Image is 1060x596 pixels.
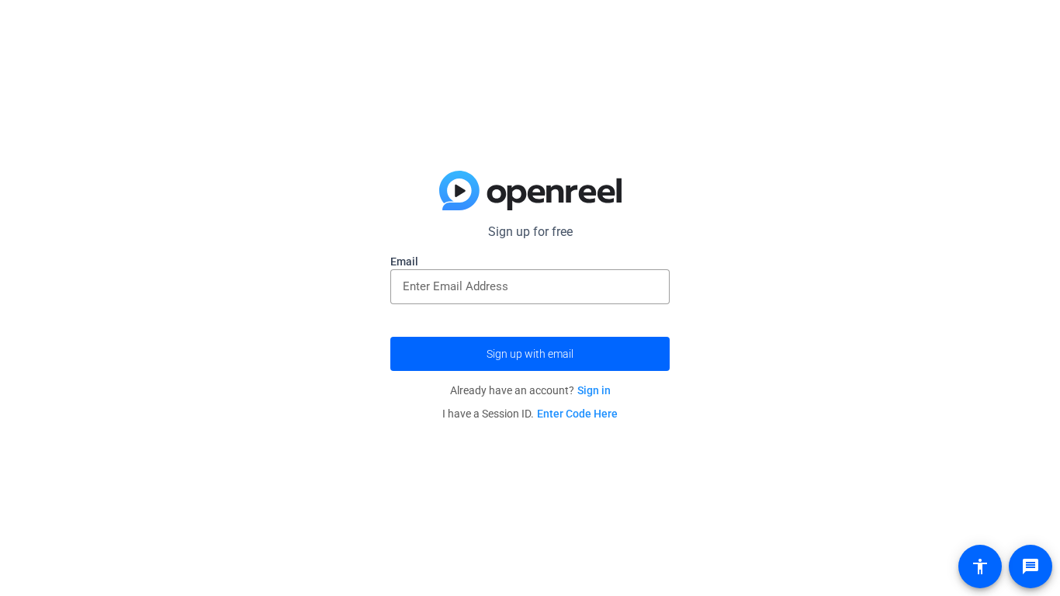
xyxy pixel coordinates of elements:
label: Email [390,254,670,269]
img: blue-gradient.svg [439,171,622,211]
a: Enter Code Here [537,407,618,420]
span: I have a Session ID. [442,407,618,420]
mat-icon: accessibility [971,557,989,576]
button: Sign up with email [390,337,670,371]
a: Sign in [577,384,611,397]
mat-icon: message [1021,557,1040,576]
input: Enter Email Address [403,277,657,296]
p: Sign up for free [390,223,670,241]
span: Already have an account? [450,384,611,397]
